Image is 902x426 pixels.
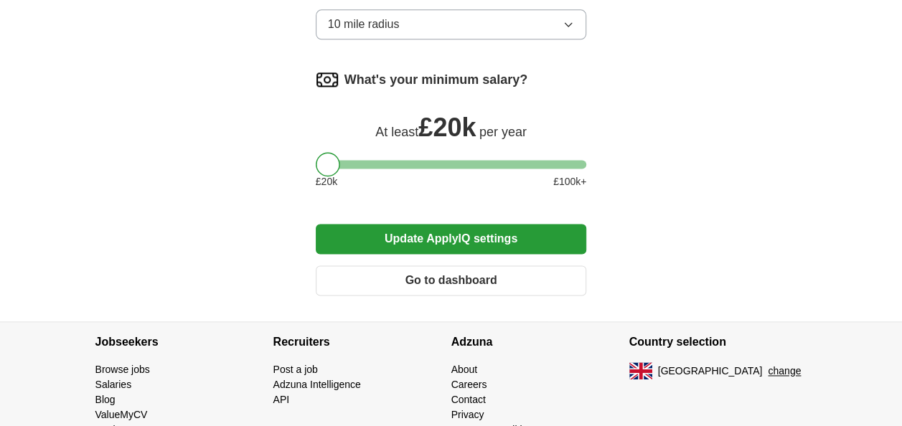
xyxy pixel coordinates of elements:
span: £ 20k [418,113,476,142]
a: Post a job [273,364,318,375]
a: Contact [451,394,486,405]
span: £ 100 k+ [553,174,586,189]
button: change [768,364,801,379]
a: API [273,394,290,405]
h4: Country selection [629,322,807,362]
span: £ 20 k [316,174,337,189]
button: 10 mile radius [316,9,587,39]
span: [GEOGRAPHIC_DATA] [658,364,763,379]
button: Go to dashboard [316,265,587,295]
span: per year [479,125,527,139]
a: Salaries [95,379,132,390]
img: salary.png [316,68,339,91]
a: ValueMyCV [95,409,148,420]
img: UK flag [629,362,652,379]
span: 10 mile radius [328,16,400,33]
a: About [451,364,478,375]
a: Adzuna Intelligence [273,379,361,390]
button: Update ApplyIQ settings [316,224,587,254]
label: What's your minimum salary? [344,70,527,90]
a: Browse jobs [95,364,150,375]
a: Blog [95,394,116,405]
span: At least [375,125,418,139]
a: Careers [451,379,487,390]
a: Privacy [451,409,484,420]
